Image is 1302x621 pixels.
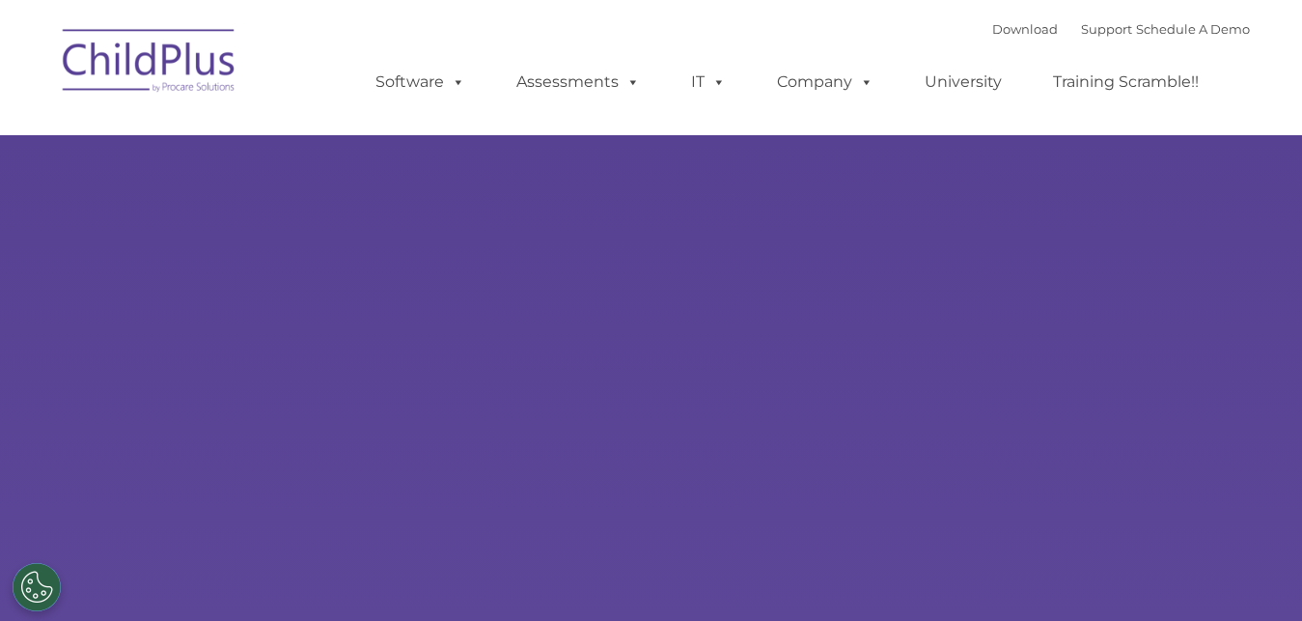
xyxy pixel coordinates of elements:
a: Software [356,63,485,101]
a: Training Scramble!! [1034,63,1218,101]
a: University [905,63,1021,101]
button: Cookies Settings [13,563,61,611]
a: IT [672,63,745,101]
a: Download [992,21,1058,37]
img: ChildPlus by Procare Solutions [53,15,246,112]
a: Support [1081,21,1132,37]
a: Assessments [497,63,659,101]
a: Company [758,63,893,101]
font: | [992,21,1250,37]
a: Schedule A Demo [1136,21,1250,37]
